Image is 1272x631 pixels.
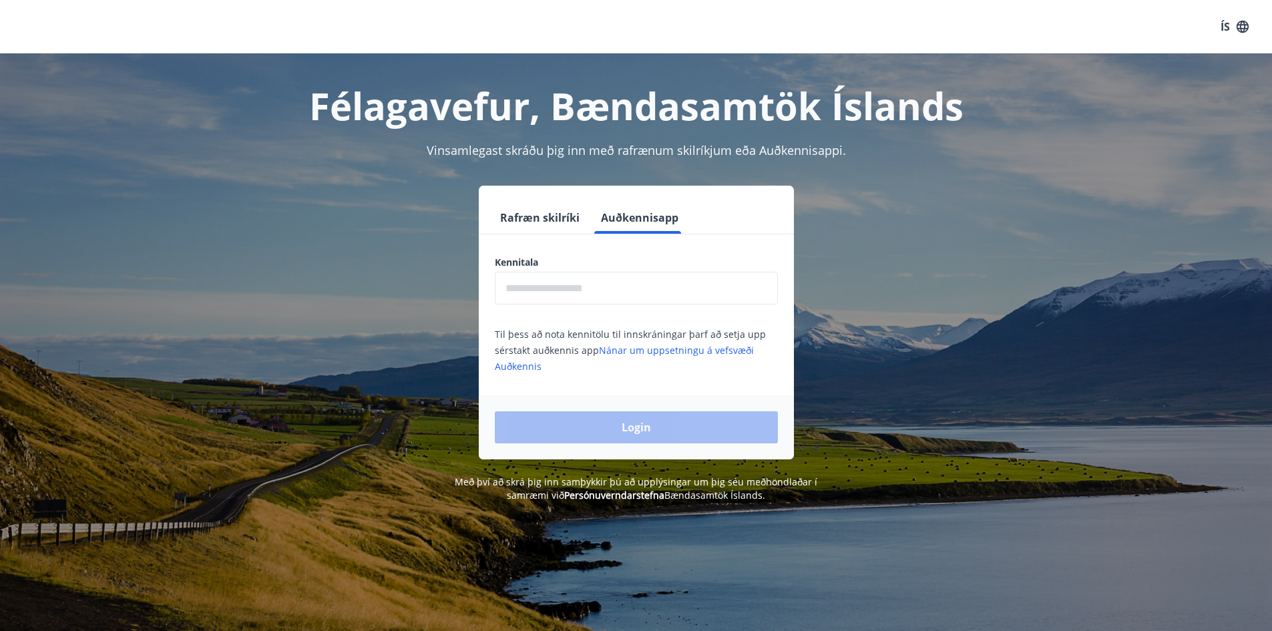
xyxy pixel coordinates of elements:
[495,202,585,234] button: Rafræn skilríki
[495,256,778,269] label: Kennitala
[495,328,766,373] span: Til þess að nota kennitölu til innskráningar þarf að setja upp sérstakt auðkennis app
[455,475,817,501] span: Með því að skrá þig inn samþykkir þú að upplýsingar um þig séu meðhöndlaðar í samræmi við Bændasa...
[495,344,754,373] a: Nánar um uppsetningu á vefsvæði Auðkennis
[564,489,664,501] a: Persónuverndarstefna
[596,202,684,234] button: Auðkennisapp
[1213,15,1256,39] button: ÍS
[427,142,846,158] span: Vinsamlegast skráðu þig inn með rafrænum skilríkjum eða Auðkennisappi.
[172,80,1101,131] h1: Félagavefur, Bændasamtök Íslands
